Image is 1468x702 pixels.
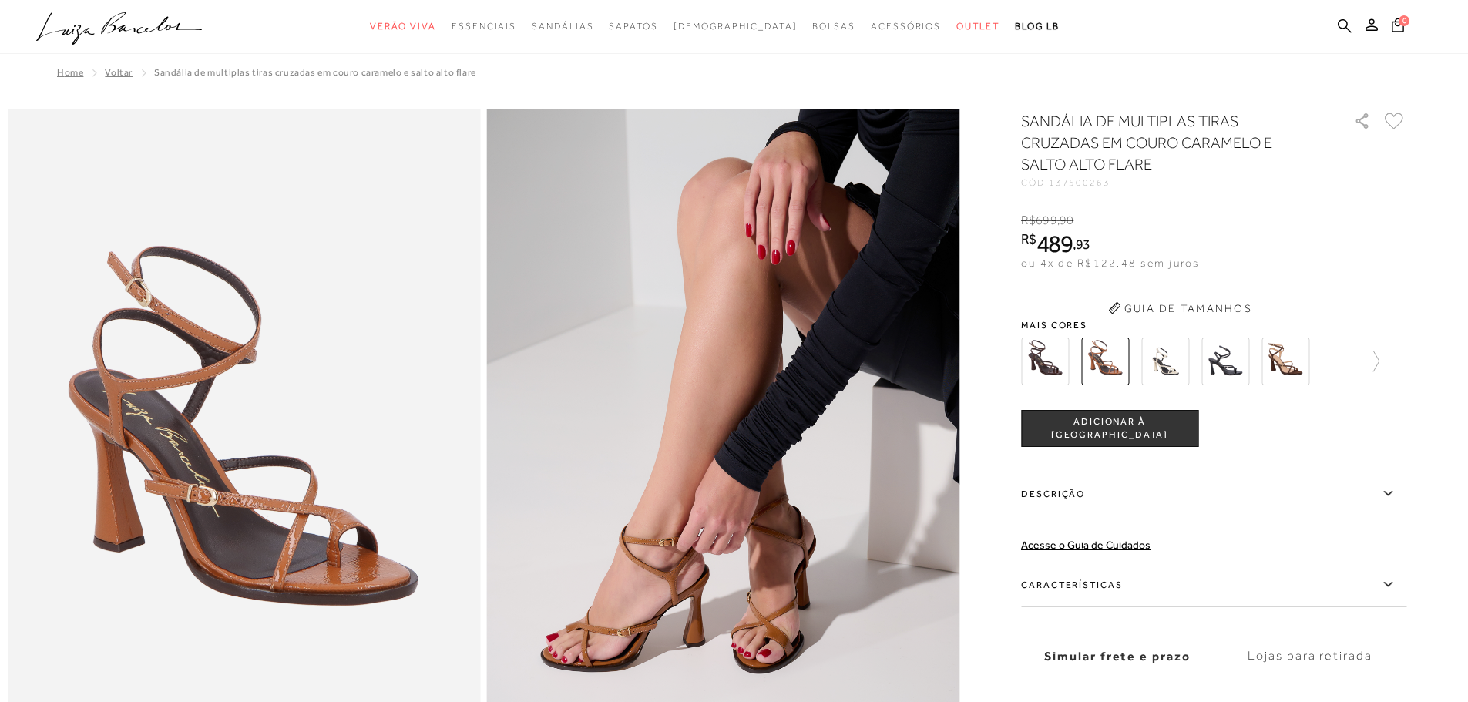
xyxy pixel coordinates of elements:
a: Acesse o Guia de Cuidados [1021,539,1151,551]
span: 489 [1036,230,1073,257]
a: Voltar [105,67,133,78]
div: CÓD: [1021,178,1329,187]
button: Guia de Tamanhos [1103,296,1257,321]
a: noSubCategoriesText [452,12,516,41]
span: Mais cores [1021,321,1406,330]
a: Home [57,67,83,78]
span: Acessórios [871,21,941,32]
img: SANDÁLIA DE MULTIPLAS TIRAS CRUZADAS EM COURO PRETO E SALTO ALTO FLARE [1201,338,1249,385]
span: ADICIONAR À [GEOGRAPHIC_DATA] [1022,415,1198,442]
i: R$ [1021,213,1036,227]
span: 90 [1060,213,1073,227]
i: , [1073,237,1090,251]
label: Simular frete e prazo [1021,636,1214,677]
span: ou 4x de R$122,48 sem juros [1021,257,1199,269]
span: Sapatos [609,21,657,32]
span: 93 [1076,236,1090,252]
a: noSubCategoriesText [674,12,798,41]
img: SANDÁLIA DE MULTIPLAS TIRAS CRUZADAS EM COURO CARAMELO E SALTO ALTO FLARE [1081,338,1129,385]
h1: SANDÁLIA DE MULTIPLAS TIRAS CRUZADAS EM COURO CARAMELO E SALTO ALTO FLARE [1021,110,1310,175]
img: SANDÁLIA DE MULTIPLAS TIRAS CRUZADAS EM COURO CAFÉ E SALTO ALTO FLARE [1021,338,1069,385]
span: Sandálias [532,21,593,32]
a: noSubCategoriesText [609,12,657,41]
span: Essenciais [452,21,516,32]
span: [DEMOGRAPHIC_DATA] [674,21,798,32]
label: Lojas para retirada [1214,636,1406,677]
label: Características [1021,563,1406,607]
span: 137500263 [1049,177,1110,188]
a: BLOG LB [1015,12,1060,41]
img: SANDÁLIA DE MULTIPLAS TIRAS CRUZADAS EM COURO OFF WHITE E SALTO ALTO FLARE [1141,338,1189,385]
button: 0 [1387,17,1409,38]
a: noSubCategoriesText [532,12,593,41]
img: SANDÁLIA DE SALTO ALTO EM COURO CAFÉ COM TIRA ENTRE OS DEDOS [1261,338,1309,385]
span: Verão Viva [370,21,436,32]
span: BLOG LB [1015,21,1060,32]
span: 0 [1399,15,1409,26]
span: 699 [1036,213,1056,227]
span: SANDÁLIA DE MULTIPLAS TIRAS CRUZADAS EM COURO CARAMELO E SALTO ALTO FLARE [154,67,476,78]
a: noSubCategoriesText [956,12,999,41]
a: noSubCategoriesText [812,12,855,41]
a: noSubCategoriesText [370,12,436,41]
span: Outlet [956,21,999,32]
label: Descrição [1021,472,1406,516]
span: Bolsas [812,21,855,32]
i: R$ [1021,232,1036,246]
i: , [1057,213,1074,227]
button: ADICIONAR À [GEOGRAPHIC_DATA] [1021,410,1198,447]
a: noSubCategoriesText [871,12,941,41]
